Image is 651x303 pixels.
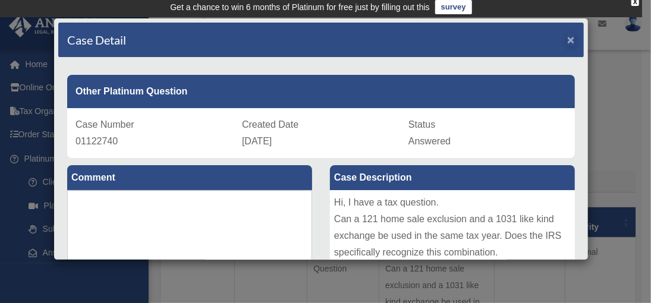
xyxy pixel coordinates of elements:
div: Other Platinum Question [67,75,575,108]
h4: Case Detail [67,31,126,48]
span: Status [408,119,435,130]
label: Case Description [330,165,575,190]
button: Close [567,33,575,46]
span: Created Date [242,119,298,130]
label: Comment [67,165,312,190]
span: Answered [408,136,451,146]
span: [DATE] [242,136,272,146]
span: Case Number [76,119,134,130]
span: × [567,33,575,46]
span: 01122740 [76,136,118,146]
